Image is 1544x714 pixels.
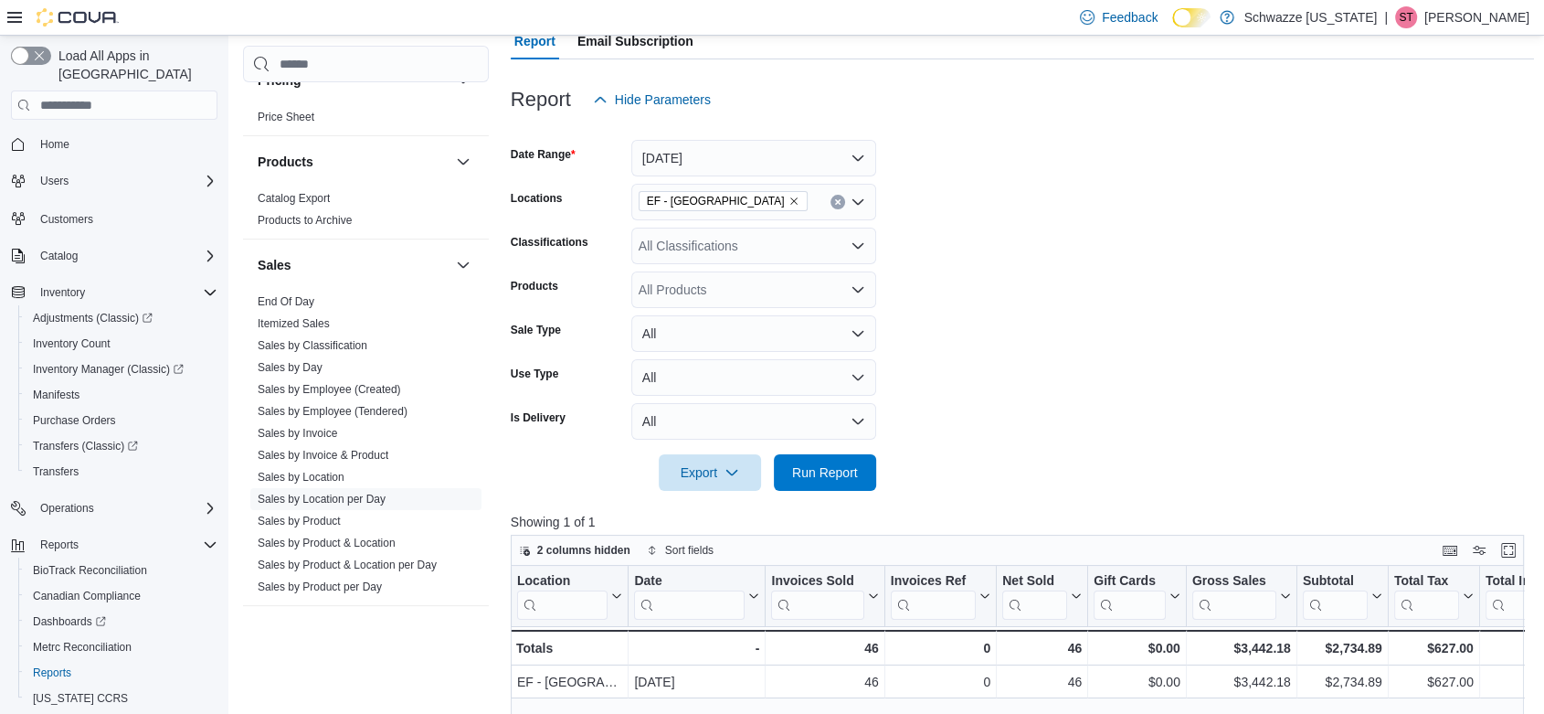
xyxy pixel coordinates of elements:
p: [PERSON_NAME] [1424,6,1529,28]
a: End Of Day [258,295,314,308]
input: Dark Mode [1172,8,1211,27]
span: Sales by Day [258,360,323,375]
label: Date Range [511,147,576,162]
span: Sales by Location per Day [258,492,386,506]
p: | [1384,6,1388,28]
button: Customers [4,205,225,231]
div: Net Sold [1002,573,1067,591]
span: Feedback [1102,8,1158,27]
span: Sales by Product & Location per Day [258,558,437,572]
a: Transfers [26,461,86,483]
span: Catalog [33,245,217,267]
div: Gross Sales [1192,573,1276,620]
div: $627.00 [1394,637,1474,659]
a: Adjustments (Classic) [26,307,160,329]
span: End Of Day [258,294,314,309]
span: Sales by Location [258,470,344,485]
span: Transfers [26,461,217,483]
span: Sales by Invoice & Product [258,448,388,463]
span: Dark Mode [1172,27,1173,28]
button: Inventory Count [18,331,225,357]
a: Purchase Orders [26,410,123,432]
span: Users [40,174,69,188]
span: Home [33,133,217,155]
button: [US_STATE] CCRS [18,686,225,711]
span: Metrc Reconciliation [26,636,217,658]
a: Inventory Count [26,333,118,355]
span: Washington CCRS [26,687,217,709]
button: Purchase Orders [18,408,225,433]
button: Inventory [4,280,225,305]
button: Hide Parameters [586,81,718,118]
span: ST [1399,6,1412,28]
a: Manifests [26,384,87,406]
a: Customers [33,208,100,230]
label: Use Type [511,367,558,381]
button: Reports [18,660,225,686]
span: Inventory Count [33,336,111,351]
label: Sale Type [511,323,561,337]
a: Sales by Product [258,515,341,528]
div: Location [517,573,608,591]
label: Products [511,279,558,293]
a: Sales by Employee (Tendered) [258,405,407,418]
button: Catalog [4,243,225,269]
span: Products to Archive [258,213,352,228]
a: Sales by Product & Location per Day [258,559,437,571]
span: Reports [33,666,71,680]
button: Keyboard shortcuts [1439,539,1461,561]
button: Net Sold [1002,573,1082,620]
button: Manifests [18,382,225,408]
span: Sales by Product [258,514,341,528]
span: Manifests [26,384,217,406]
span: Dashboards [33,614,106,629]
button: Home [4,131,225,157]
button: Clear input [830,195,845,209]
a: Metrc Reconciliation [26,636,139,658]
span: Customers [40,212,93,227]
button: All [631,359,876,396]
span: Transfers [33,464,79,479]
a: Transfers (Classic) [18,433,225,459]
div: Sarah Tipton [1395,6,1417,28]
span: Adjustments (Classic) [26,307,217,329]
a: Canadian Compliance [26,585,148,607]
button: [DATE] [631,140,876,176]
label: Locations [511,191,563,206]
p: Schwazze [US_STATE] [1243,6,1377,28]
span: Report [514,23,555,59]
label: Classifications [511,235,588,250]
a: Adjustments (Classic) [18,305,225,331]
div: $0.00 [1094,671,1180,693]
div: Total Tax [1394,573,1459,591]
button: Enter fullscreen [1497,539,1519,561]
span: Purchase Orders [33,413,116,428]
div: Subtotal [1303,573,1368,620]
h3: Report [511,89,571,111]
div: Invoices Sold [771,573,863,620]
button: BioTrack Reconciliation [18,558,225,583]
button: Users [4,168,225,194]
div: $0.00 [1094,637,1180,659]
div: $2,734.89 [1303,637,1382,659]
span: Customers [33,207,217,229]
div: Date [634,573,745,620]
span: Purchase Orders [26,410,217,432]
h3: Products [258,153,313,171]
a: Price Sheet [258,111,314,123]
span: Operations [40,501,94,516]
div: 46 [1002,671,1082,693]
a: Sales by Day [258,361,323,374]
button: Display options [1468,539,1490,561]
span: Sales by Employee (Created) [258,382,401,397]
button: Remove EF - Glendale from selection in this group [788,196,799,207]
div: EF - [GEOGRAPHIC_DATA] [517,671,622,693]
div: Invoices Ref [890,573,975,591]
div: - [634,637,759,659]
span: Metrc Reconciliation [33,640,132,655]
span: Reports [26,662,217,684]
span: Inventory [40,285,85,300]
button: Invoices Ref [890,573,989,620]
span: EF - Glendale [639,191,808,211]
button: Date [634,573,759,620]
